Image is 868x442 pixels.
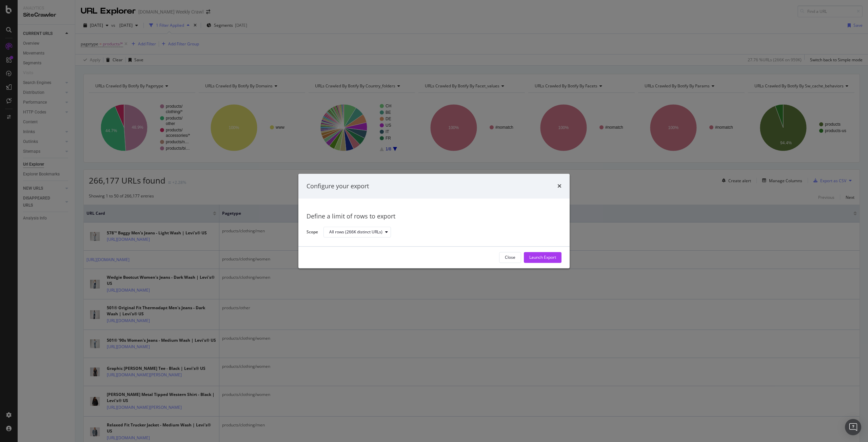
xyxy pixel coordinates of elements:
[329,230,382,234] div: All rows (266K distinct URLs)
[524,252,561,263] button: Launch Export
[557,182,561,191] div: times
[845,419,861,435] div: Open Intercom Messenger
[307,229,318,236] label: Scope
[505,255,515,260] div: Close
[307,182,369,191] div: Configure your export
[529,255,556,260] div: Launch Export
[323,227,391,238] button: All rows (266K distinct URLs)
[307,212,561,221] div: Define a limit of rows to export
[499,252,521,263] button: Close
[298,174,570,268] div: modal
